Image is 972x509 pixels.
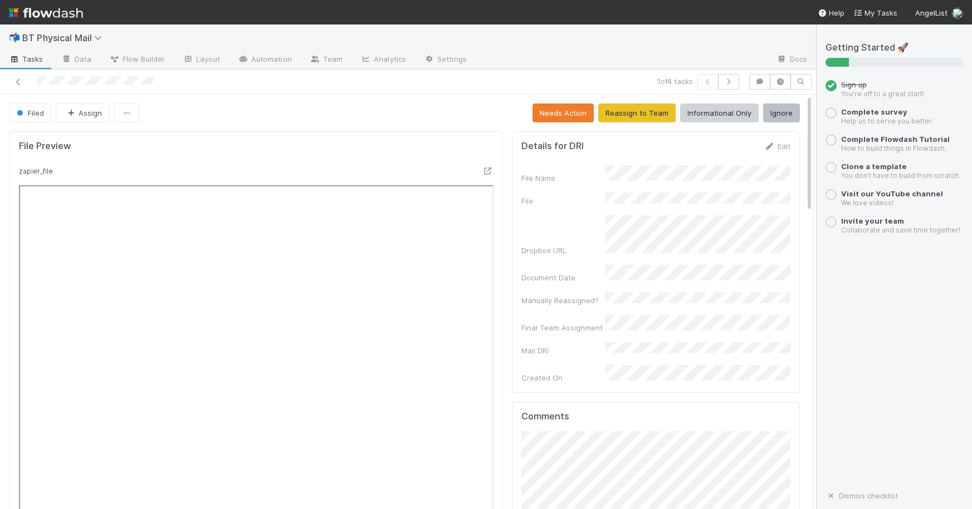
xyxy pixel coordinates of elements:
div: Created On [521,372,605,383]
button: Needs Action [533,103,594,122]
small: You don’t have to build from scratch. [841,171,960,180]
a: Complete survey [841,107,907,116]
img: logo-inverted-e16ddd16eac7371096b0.svg [9,3,83,22]
div: Document Date [521,272,605,283]
button: Filed [9,103,51,122]
a: Complete Flowdash Tutorial [841,135,950,144]
a: Edit [764,142,790,151]
div: File Name [521,172,605,184]
span: Tasks [9,53,43,65]
h5: Comments [521,411,790,422]
button: Ignore [763,103,800,122]
small: We love videos! [841,199,893,207]
a: Visit our YouTube channel [841,189,943,198]
button: Informational Only [680,103,759,122]
a: Data [52,51,100,69]
h5: Details for DRI [521,141,584,152]
span: Sign up [841,80,867,89]
div: Final Team Assignment [521,322,605,333]
span: 1 of 4 tasks [657,76,693,87]
span: Flow Builder [109,53,165,65]
div: Mail DRI [521,345,605,356]
a: Settings [415,51,476,69]
small: zapier_file [19,167,53,175]
a: Flow Builder [100,51,174,69]
small: You’re off to a great start! [841,90,924,98]
a: Dismiss checklist [826,491,898,500]
div: Dropbox URL [521,245,605,256]
a: Clone a template [841,162,907,171]
a: Docs [768,51,816,69]
span: BT Physical Mail [22,32,108,43]
img: avatar_f2c44371-8ba5-4fb0-8dbe-a7d8c3f980ff.png [952,8,963,19]
a: My Tasks [853,7,897,18]
span: AngelList [915,8,947,17]
span: Filed [14,108,44,117]
div: Help [818,7,844,18]
h5: File Preview [19,141,71,152]
span: 📬 [9,33,20,42]
a: Invite your team [841,216,904,225]
small: Collaborate and save time together! [841,226,960,234]
a: Layout [174,51,229,69]
h5: Getting Started 🚀 [826,42,963,53]
span: My Tasks [853,8,897,17]
a: Team [301,51,351,69]
small: Help us to serve you better. [841,117,933,125]
a: Analytics [351,51,415,69]
button: Assign [56,103,109,122]
div: File [521,195,605,206]
small: How to build things in Flowdash. [841,144,946,152]
a: Automation [229,51,301,69]
div: Manually Reassigned? [521,295,605,306]
button: Reassign to Team [598,103,676,122]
